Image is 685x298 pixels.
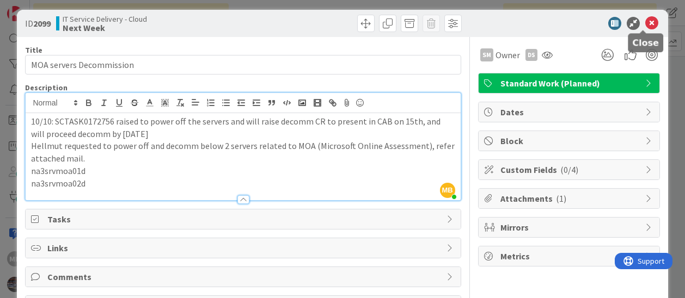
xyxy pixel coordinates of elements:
span: Standard Work (Planned) [500,77,640,90]
h5: Close [632,38,659,48]
span: MB [440,183,455,198]
label: Title [25,45,42,55]
span: ( 1 ) [556,193,566,204]
span: IT Service Delivery - Cloud [63,15,147,23]
p: 10/10: SCTASK0172756 raised to power off the servers and will raise decomm CR to present in CAB o... [31,115,455,140]
span: Comments [47,270,441,283]
b: 2099 [33,18,51,29]
span: ( 0/4 ) [560,164,578,175]
span: Metrics [500,250,640,263]
input: type card name here... [25,55,461,74]
span: Mirrors [500,221,640,234]
p: na3srvmoa02d [31,177,455,190]
div: SM [480,48,493,61]
span: ID [25,17,51,30]
b: Next Week [63,23,147,32]
span: Owner [496,48,520,61]
p: Hellmut requested to power off and decomm below 2 servers related to MOA (Microsoft Online Assess... [31,140,455,164]
span: Dates [500,105,640,119]
span: Support [23,2,50,15]
span: Tasks [47,213,441,226]
span: Links [47,241,441,254]
span: Block [500,134,640,147]
span: Description [25,83,68,92]
p: na3srvmoa01d [31,165,455,177]
div: DS [525,49,537,61]
span: Custom Fields [500,163,640,176]
span: Attachments [500,192,640,205]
